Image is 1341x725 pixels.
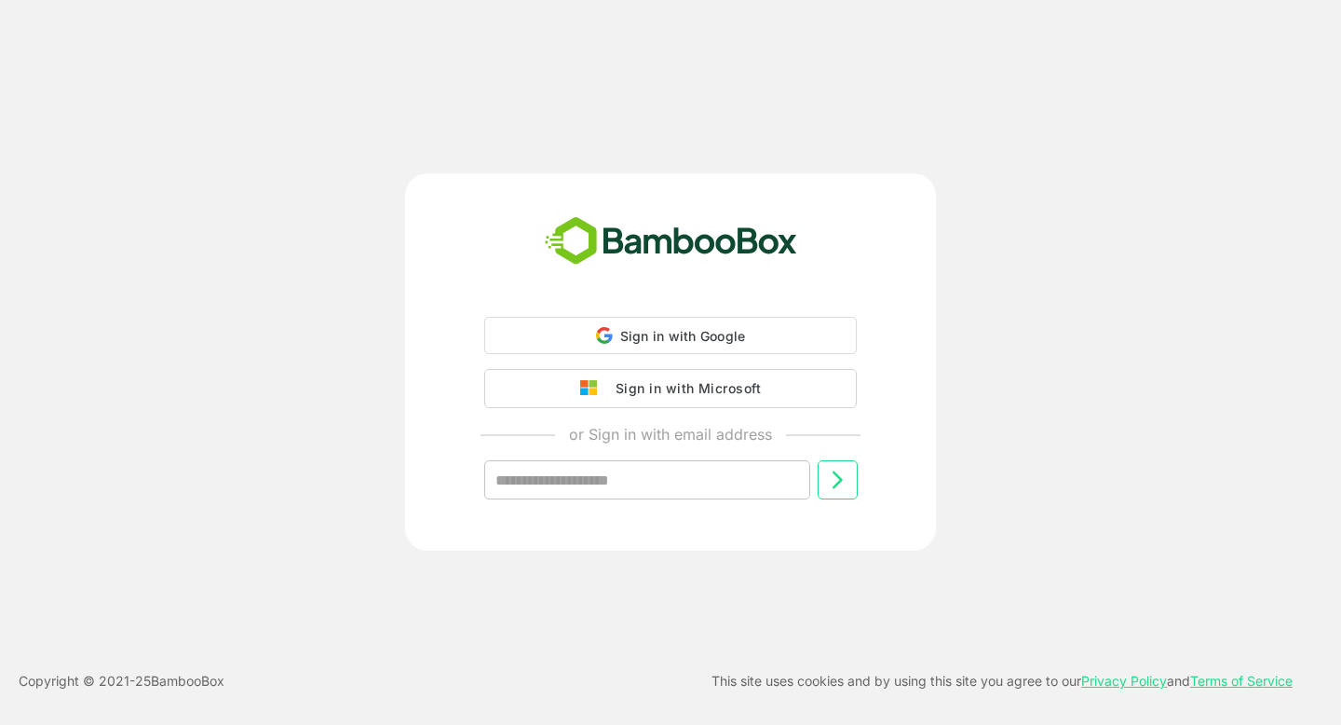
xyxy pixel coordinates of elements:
[620,328,746,344] span: Sign in with Google
[711,670,1293,692] p: This site uses cookies and by using this site you agree to our and
[19,670,224,692] p: Copyright © 2021- 25 BambooBox
[580,380,606,397] img: google
[484,369,857,408] button: Sign in with Microsoft
[484,317,857,354] div: Sign in with Google
[535,211,807,272] img: bamboobox
[606,376,761,401] div: Sign in with Microsoft
[1190,673,1293,689] a: Terms of Service
[569,423,772,445] p: or Sign in with email address
[1081,673,1167,689] a: Privacy Policy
